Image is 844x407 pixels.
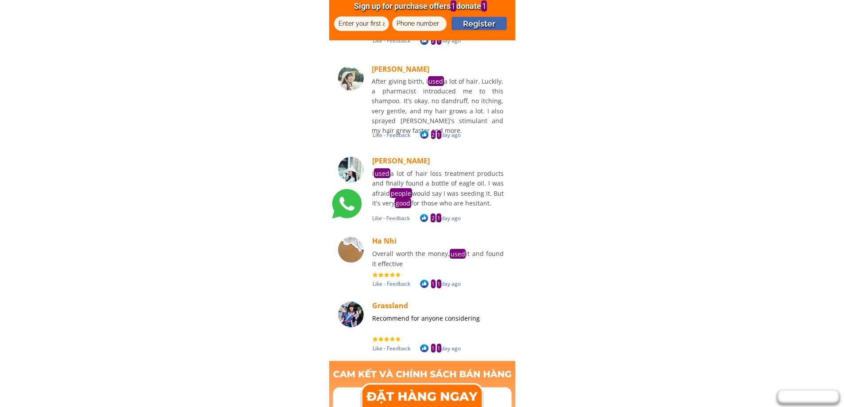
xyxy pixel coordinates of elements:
[432,280,435,287] font: 1
[441,214,461,222] font: day ago
[336,16,386,31] input: Enter your first and last name
[354,1,451,11] font: Sign up for purchase offers
[372,156,430,166] font: [PERSON_NAME]
[374,168,390,178] mark: used
[373,280,410,287] font: Like - Feedback
[372,249,504,268] font: Overall worth the money, it and found it effective
[372,76,503,135] font: After giving birth, I a lot of hair. Luckily, a pharmacist introduced me to this shampoo. It's ok...
[437,131,440,139] font: 1
[432,214,435,222] font: 2
[372,236,397,246] font: Ha Nhi
[390,188,412,198] mark: people
[450,249,466,259] mark: used
[441,280,461,287] font: day ago
[432,131,435,139] font: 2
[372,214,410,222] font: Like - Feedback
[395,198,411,208] mark: good
[432,345,435,352] font: 1
[441,131,461,139] font: day ago
[373,37,410,44] font: Like - Feedback
[372,314,480,322] font: Recommend for anyone considering
[437,214,440,222] font: 1
[463,19,495,28] font: Register
[372,301,408,310] font: Grassland
[451,1,455,11] font: 1
[372,64,429,74] font: [PERSON_NAME]
[437,37,440,44] font: 1
[437,280,440,287] font: 1
[456,1,481,11] font: donate
[441,345,461,352] font: day ago
[441,37,461,44] font: day ago
[373,345,410,352] font: Like - Feedback
[373,131,410,139] font: Like - Feedback
[432,37,435,44] font: 2
[482,1,486,11] font: 1
[437,345,440,352] font: 1
[428,76,444,86] mark: used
